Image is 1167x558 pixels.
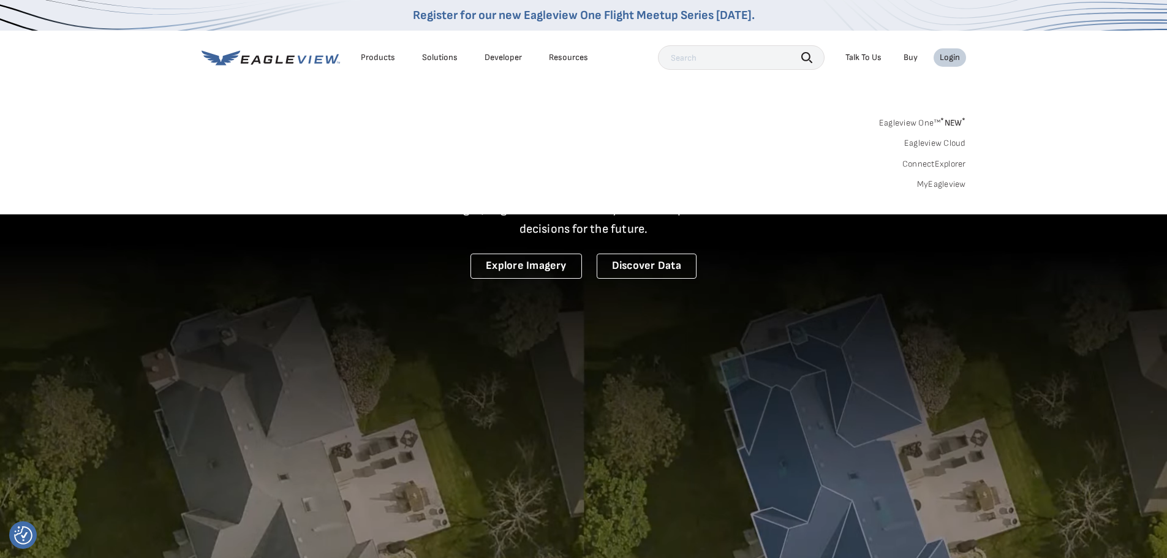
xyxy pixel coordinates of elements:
a: Discover Data [597,254,697,279]
a: Developer [485,52,522,63]
div: Talk To Us [845,52,882,63]
span: NEW [940,118,965,128]
a: MyEagleview [917,179,966,190]
a: Buy [904,52,918,63]
div: Products [361,52,395,63]
img: Revisit consent button [14,526,32,545]
div: Solutions [422,52,458,63]
a: Explore Imagery [470,254,582,279]
button: Consent Preferences [14,526,32,545]
div: Login [940,52,960,63]
input: Search [658,45,825,70]
a: Eagleview Cloud [904,138,966,149]
a: Register for our new Eagleview One Flight Meetup Series [DATE]. [413,8,755,23]
a: ConnectExplorer [902,159,966,170]
a: Eagleview One™*NEW* [879,114,966,128]
div: Resources [549,52,588,63]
